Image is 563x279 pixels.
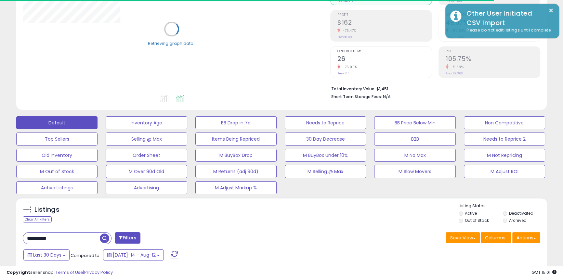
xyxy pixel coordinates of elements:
button: Columns [481,232,511,243]
button: Selling @ Max [106,133,187,146]
h2: 26 [337,55,432,64]
h2: 105.75% [446,55,540,64]
span: 2025-09-12 15:01 GMT [531,269,556,275]
small: Prev: $689 [337,35,352,39]
span: Profit [337,13,432,17]
small: Prev: 100.00% [446,35,464,39]
button: M Out of Stock [16,165,98,178]
button: Old Inventory [16,149,98,162]
button: Default [16,116,98,129]
button: Non Competitive [464,116,545,129]
button: M Adjust Markup % [195,181,277,194]
small: -75.00% [340,65,357,70]
h2: $162 [337,19,432,28]
li: $1,451 [331,84,535,92]
a: Terms of Use [56,269,83,275]
span: Compared to: [71,252,100,259]
button: [DATE]-14 - Aug-12 [103,249,164,260]
span: N/A [383,94,391,100]
button: Save View [446,232,480,243]
button: M BuyBox Drop [195,149,277,162]
h5: Listings [34,205,59,214]
p: Listing States: [459,203,547,209]
button: Active Listings [16,181,98,194]
button: × [548,6,554,15]
button: 30 Day Decrease [285,133,366,146]
button: Needs to Reprice [285,116,366,129]
span: ROI [446,50,540,53]
strong: Copyright [7,269,30,275]
button: BB Drop in 7d [195,116,277,129]
button: Needs to Reprice 2 [464,133,545,146]
div: seller snap | | [7,270,113,276]
small: -76.47% [340,28,356,33]
a: Privacy Policy [84,269,113,275]
button: M No Max [374,149,455,162]
div: Retrieving graph data.. [148,40,195,46]
div: Please do not edit listings until complete. [462,27,554,33]
label: Deactivated [509,210,533,216]
button: M BuyBox Under 10% [285,149,366,162]
div: Other User Initiated CSV Import [462,9,554,27]
button: M Selling @ Max [285,165,366,178]
b: Short Term Storage Fees: [331,94,382,99]
button: Last 30 Days [23,249,70,260]
button: Advertising [106,181,187,194]
span: [DATE]-14 - Aug-12 [113,252,156,258]
button: Filters [115,232,140,244]
button: Items Being Repriced [195,133,277,146]
small: -5.88% [449,65,464,70]
button: BB Price Below Min [374,116,455,129]
small: Prev: 112.36% [446,71,463,75]
button: M Over 90d Old [106,165,187,178]
button: Inventory Age [106,116,187,129]
div: Clear All Filters [23,216,52,222]
button: M Not Repricing [464,149,545,162]
button: Actions [512,232,540,243]
button: B2B [374,133,455,146]
label: Out of Stock [465,218,489,223]
button: M Slow Movers [374,165,455,178]
span: Ordered Items [337,50,432,53]
button: M Returns (adj 90d) [195,165,277,178]
button: M Adjust ROI [464,165,545,178]
span: Columns [485,235,505,241]
small: Prev: 104 [337,71,349,75]
span: Last 30 Days [33,252,61,258]
button: Order Sheet [106,149,187,162]
label: Active [465,210,477,216]
label: Archived [509,218,527,223]
button: Top Sellers [16,133,98,146]
b: Total Inventory Value: [331,86,375,92]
